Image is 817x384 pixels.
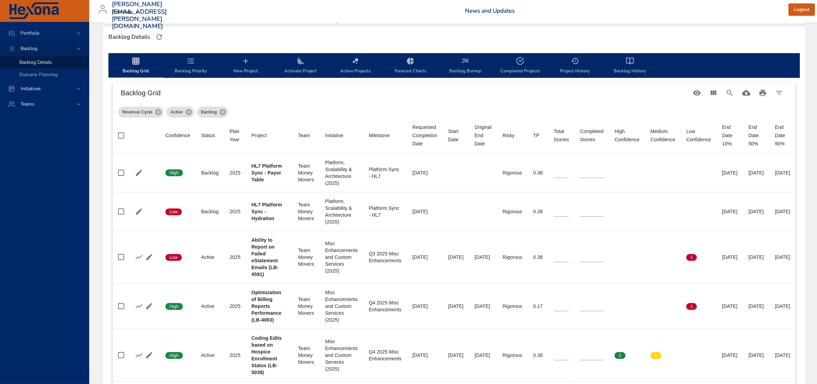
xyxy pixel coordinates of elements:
div: Active [201,352,219,359]
div: [DATE] [412,303,437,310]
div: Sort [230,127,241,144]
button: Show Burnup [134,252,144,262]
div: Sort [165,131,190,140]
div: [DATE] [412,254,437,261]
div: Sort [554,127,569,144]
span: Plan Year [230,127,241,144]
div: [DATE] [748,169,764,176]
button: Show Burnup [134,301,144,311]
div: TP [533,131,539,140]
div: Completed Stories [580,127,604,144]
b: HL7 Platform Sync - Hydration [252,202,282,221]
span: Status [201,131,219,140]
button: Search [722,85,738,101]
div: [DATE] [722,254,737,261]
div: [DATE] [775,303,790,310]
div: Sort [369,131,390,140]
button: Edit Project Details [134,168,144,178]
div: Confidence [165,131,190,140]
span: Backlog [197,109,221,116]
div: Misc Enhancements and Custom Services (2025) [325,240,358,274]
span: Forecast Charts [387,57,434,75]
div: Active [201,303,219,310]
div: Misc Enhancements and Custom Services (2025) [325,289,358,323]
div: [DATE] [775,208,790,215]
span: Backlog Grid [113,57,159,75]
div: Low Confidence [686,127,711,144]
div: Risky [503,131,515,140]
div: [DATE] [748,254,764,261]
div: [DATE] [448,352,464,359]
span: 0 [686,352,697,359]
div: Sort [580,127,604,144]
div: Medium Confidence [651,127,675,144]
div: [DATE] [722,169,737,176]
span: Backlog Priority [167,57,214,75]
button: View Columns [705,85,722,101]
div: Backlog [197,107,228,118]
div: Sort [448,127,464,144]
span: Low [165,209,182,215]
div: Team Money Movers [298,296,314,316]
div: Sort [325,131,343,140]
div: 0.38 [533,254,543,261]
span: Project [252,131,287,140]
span: TP [533,131,543,140]
div: [DATE] [775,169,790,176]
span: Active Projects [332,57,379,75]
div: [DATE] [475,303,491,310]
b: Ability to Report on Failed eStatement Emails (LB-4591) [252,237,279,277]
button: Edit Project Details [144,252,154,262]
div: [DATE] [475,254,491,261]
div: Q3 2025 Misc Enhancements [369,250,401,264]
span: Completed Projects [497,57,544,75]
span: 0 [615,303,625,310]
div: End Date 10% [722,123,737,148]
div: Platform, Scalability & Architecture (2025) [325,198,358,225]
div: Rigorous [503,352,522,359]
span: 0 [651,254,661,261]
span: 0 [615,254,625,261]
div: 0.17 [533,303,543,310]
div: Platform Sync - HL7 [369,166,401,180]
b: Optimization of Billing Reports Performance (LB-4003) [252,290,281,323]
div: 0.38 [533,169,543,176]
button: Edit Project Details [134,206,144,217]
div: [DATE] [412,169,437,176]
span: Activate Project [277,57,324,75]
span: 0 [651,303,661,310]
span: Start Date [448,127,464,144]
div: 2025 [230,303,241,310]
span: Low [165,254,182,261]
span: 1 [651,352,661,359]
div: 2025 [230,208,241,215]
button: Filter Table [771,85,787,101]
div: Team Money Movers [298,163,314,183]
div: Raintree [112,7,141,18]
div: Sort [686,127,711,144]
div: Rigorous [503,254,522,261]
div: [DATE] [412,352,437,359]
div: Project [252,131,267,140]
div: [DATE] [722,208,737,215]
span: Initiatives [15,85,46,92]
span: Revenue Cycle [118,109,156,116]
span: Portfolio [15,30,45,36]
div: Team Money Movers [298,247,314,267]
div: Sort [651,127,675,144]
div: Requested Completion Date [412,123,437,148]
span: Backlog History [607,57,653,75]
span: Initiative [325,131,358,140]
div: [DATE] [448,303,464,310]
div: Sort [615,127,639,144]
a: News and Updates [465,7,515,15]
span: Original End Date [475,123,491,148]
span: New Project [222,57,269,75]
img: Hexona [8,2,60,20]
div: Sort [503,131,515,140]
div: Sort [201,131,215,140]
div: Platform, Scalability & Architecture (2025) [325,159,358,187]
button: Show Burnup [134,350,144,360]
div: [DATE] [722,303,737,310]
